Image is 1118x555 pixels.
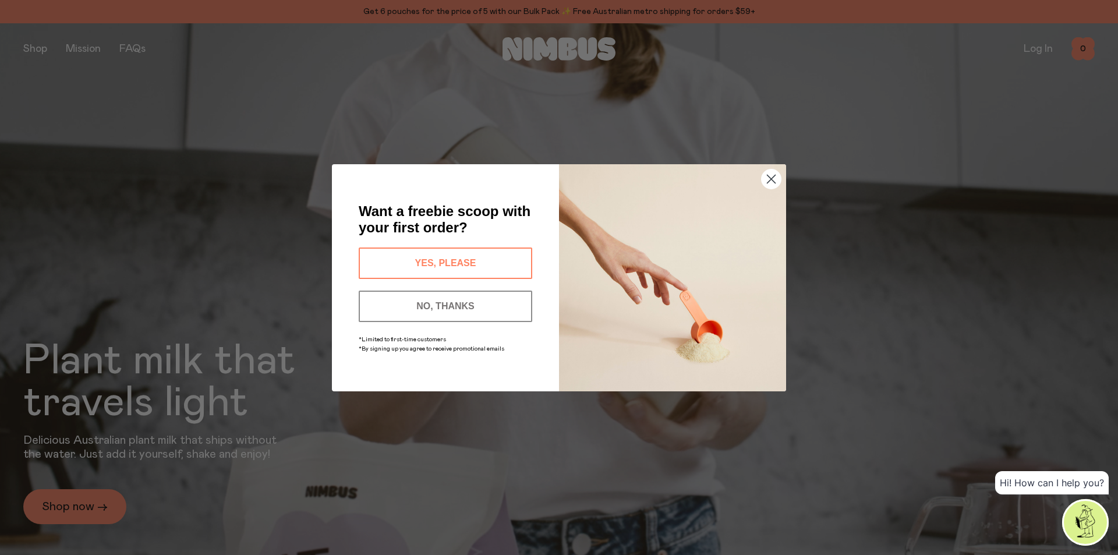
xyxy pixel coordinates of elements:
span: Want a freebie scoop with your first order? [359,203,530,235]
img: agent [1064,501,1107,544]
button: NO, THANKS [359,291,532,322]
span: *By signing up you agree to receive promotional emails [359,346,504,352]
button: YES, PLEASE [359,248,532,279]
span: *Limited to first-time customers [359,337,446,342]
div: Hi! How can I help you? [995,471,1109,494]
img: c0d45117-8e62-4a02-9742-374a5db49d45.jpeg [559,164,786,391]
button: Close dialog [761,169,781,189]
